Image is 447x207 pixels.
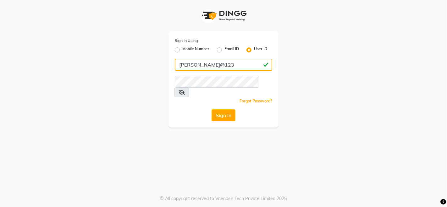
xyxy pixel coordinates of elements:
button: Sign In [212,109,235,121]
label: Sign In Using: [175,38,199,44]
a: Forgot Password? [240,99,272,103]
label: Mobile Number [182,46,209,54]
input: Username [175,59,272,71]
input: Username [175,76,258,88]
img: logo1.svg [198,6,249,25]
label: Email ID [224,46,239,54]
label: User ID [254,46,267,54]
